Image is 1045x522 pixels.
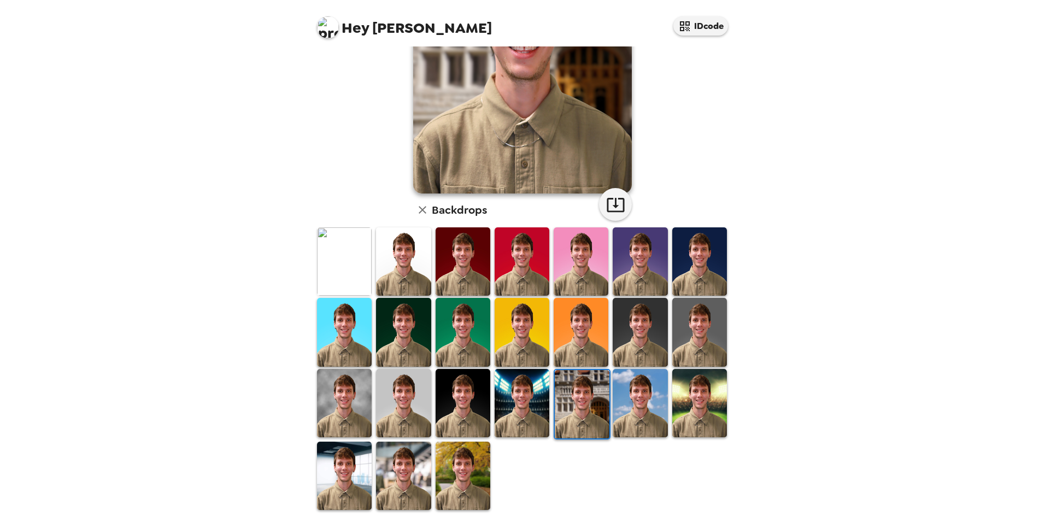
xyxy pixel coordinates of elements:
[432,201,487,219] h6: Backdrops
[317,227,372,296] img: Original
[342,18,369,38] span: Hey
[673,16,728,36] button: IDcode
[317,11,492,36] span: [PERSON_NAME]
[317,16,339,38] img: profile pic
